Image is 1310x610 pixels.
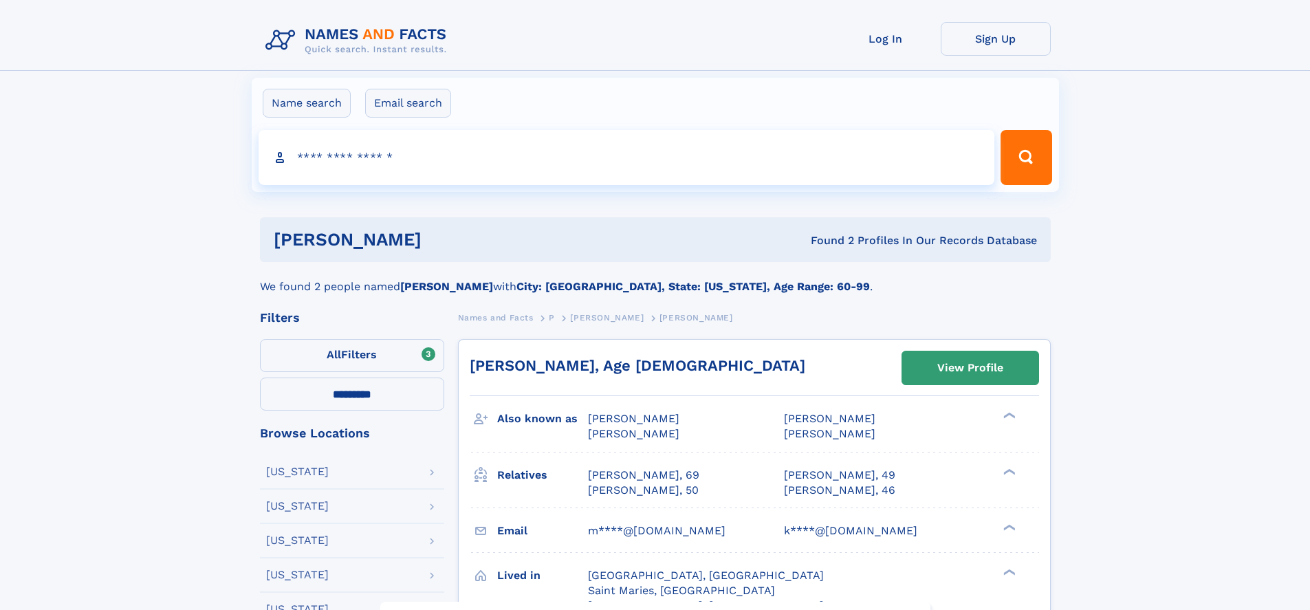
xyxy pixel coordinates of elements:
[784,468,895,483] a: [PERSON_NAME], 49
[263,89,351,118] label: Name search
[1000,467,1016,476] div: ❯
[260,22,458,59] img: Logo Names and Facts
[266,501,329,512] div: [US_STATE]
[266,466,329,477] div: [US_STATE]
[784,412,875,425] span: [PERSON_NAME]
[588,427,679,440] span: [PERSON_NAME]
[266,569,329,580] div: [US_STATE]
[588,569,824,582] span: [GEOGRAPHIC_DATA], [GEOGRAPHIC_DATA]
[266,535,329,546] div: [US_STATE]
[1000,523,1016,532] div: ❯
[1001,130,1051,185] button: Search Button
[616,233,1037,248] div: Found 2 Profiles In Our Records Database
[659,313,733,323] span: [PERSON_NAME]
[497,407,588,431] h3: Also known as
[784,483,895,498] a: [PERSON_NAME], 46
[274,231,616,248] h1: [PERSON_NAME]
[831,22,941,56] a: Log In
[516,280,870,293] b: City: [GEOGRAPHIC_DATA], State: [US_STATE], Age Range: 60-99
[588,412,679,425] span: [PERSON_NAME]
[588,584,775,597] span: Saint Maries, [GEOGRAPHIC_DATA]
[327,348,341,361] span: All
[497,564,588,587] h3: Lived in
[588,483,699,498] a: [PERSON_NAME], 50
[902,351,1038,384] a: View Profile
[570,313,644,323] span: [PERSON_NAME]
[497,519,588,543] h3: Email
[784,427,875,440] span: [PERSON_NAME]
[260,262,1051,295] div: We found 2 people named with .
[549,313,555,323] span: P
[400,280,493,293] b: [PERSON_NAME]
[937,352,1003,384] div: View Profile
[549,309,555,326] a: P
[260,427,444,439] div: Browse Locations
[458,309,534,326] a: Names and Facts
[365,89,451,118] label: Email search
[260,312,444,324] div: Filters
[259,130,995,185] input: search input
[260,339,444,372] label: Filters
[497,464,588,487] h3: Relatives
[1000,411,1016,420] div: ❯
[588,468,699,483] a: [PERSON_NAME], 69
[1000,567,1016,576] div: ❯
[470,357,805,374] a: [PERSON_NAME], Age [DEMOGRAPHIC_DATA]
[941,22,1051,56] a: Sign Up
[570,309,644,326] a: [PERSON_NAME]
